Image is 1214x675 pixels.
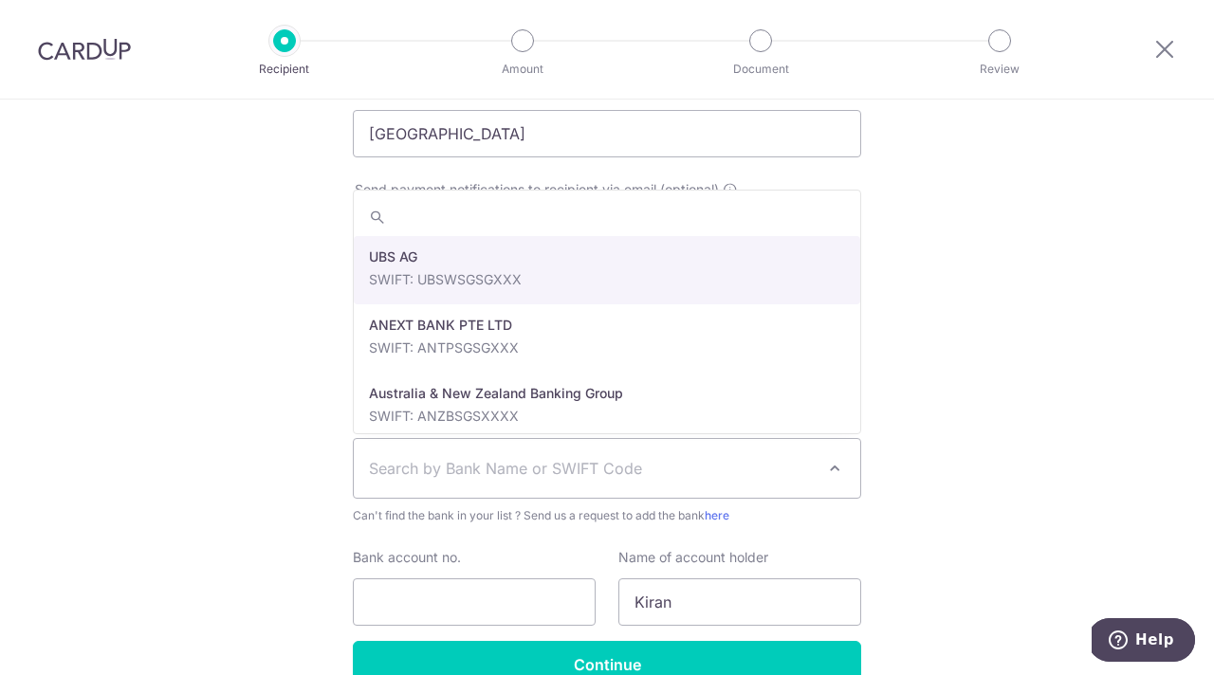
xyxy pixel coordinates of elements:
a: here [705,508,729,522]
p: ANEXT BANK PTE LTD [369,316,845,335]
p: Amount [452,60,593,79]
p: Australia & New Zealand Banking Group [369,384,845,403]
span: Help [44,13,83,30]
span: Send payment notifications to recipient via email (optional) [355,180,719,199]
p: SWIFT: ANTPSGSGXXX [369,338,845,357]
p: SWIFT: ANZBSGSXXXX [369,407,845,426]
img: CardUp [38,38,131,61]
p: UBS AG [369,247,845,266]
p: SWIFT: UBSWSGSGXXX [369,270,845,289]
label: Name of account holder [618,548,768,567]
span: Can't find the bank in your list ? Send us a request to add the bank [353,506,861,525]
span: Search by Bank Name or SWIFT Code [369,457,815,480]
p: Recipient [214,60,355,79]
p: Review [929,60,1070,79]
p: Document [690,60,831,79]
label: Bank account no. [353,548,461,567]
iframe: Opens a widget where you can find more information [1092,618,1195,666]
